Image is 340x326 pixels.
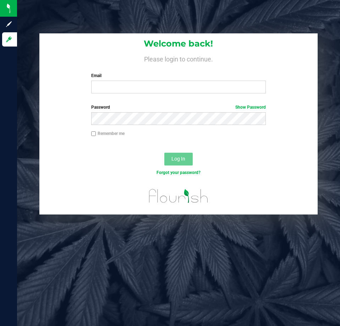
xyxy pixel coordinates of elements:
inline-svg: Sign up [5,21,12,28]
inline-svg: Log in [5,36,12,43]
span: Password [91,105,110,110]
h4: Please login to continue. [39,54,317,63]
span: Log In [171,156,185,162]
label: Remember me [91,130,125,137]
a: Show Password [235,105,266,110]
label: Email [91,72,266,79]
h1: Welcome back! [39,39,317,48]
button: Log In [164,153,193,165]
a: Forgot your password? [157,170,201,175]
input: Remember me [91,131,96,136]
img: flourish_logo.svg [144,183,213,209]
